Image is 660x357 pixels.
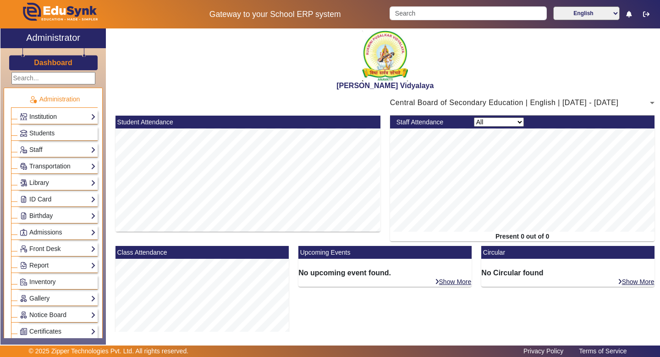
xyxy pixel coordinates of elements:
[115,246,289,259] mat-card-header: Class Attendance
[111,81,660,90] h2: [PERSON_NAME] Vidyalaya
[0,28,106,48] a: Administrator
[574,345,631,357] a: Terms of Service
[26,32,80,43] h2: Administrator
[390,232,655,241] div: Present 0 out of 0
[391,117,469,127] div: Staff Attendance
[298,246,472,259] mat-card-header: Upcoming Events
[11,95,98,104] p: Administration
[29,95,37,104] img: Administration.png
[390,99,619,106] span: Central Board of Secondary Education | English | [DATE] - [DATE]
[298,268,472,277] h6: No upcoming event found.
[115,116,380,128] mat-card-header: Student Attendance
[434,278,472,286] a: Show More
[20,128,96,139] a: Students
[362,31,408,81] img: 1f9ccde3-ca7c-4581-b515-4fcda2067381
[390,6,546,20] input: Search
[29,346,189,356] p: © 2025 Zipper Technologies Pvt. Ltd. All rights reserved.
[34,58,72,67] h3: Dashboard
[20,277,96,287] a: Inventory
[481,268,654,277] h6: No Circular found
[519,345,568,357] a: Privacy Policy
[617,278,655,286] a: Show More
[29,129,55,137] span: Students
[11,72,95,84] input: Search...
[20,130,27,137] img: Students.png
[29,278,56,285] span: Inventory
[20,279,27,285] img: Inventory.png
[33,58,73,67] a: Dashboard
[481,246,654,259] mat-card-header: Circular
[170,10,380,19] h5: Gateway to your School ERP system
